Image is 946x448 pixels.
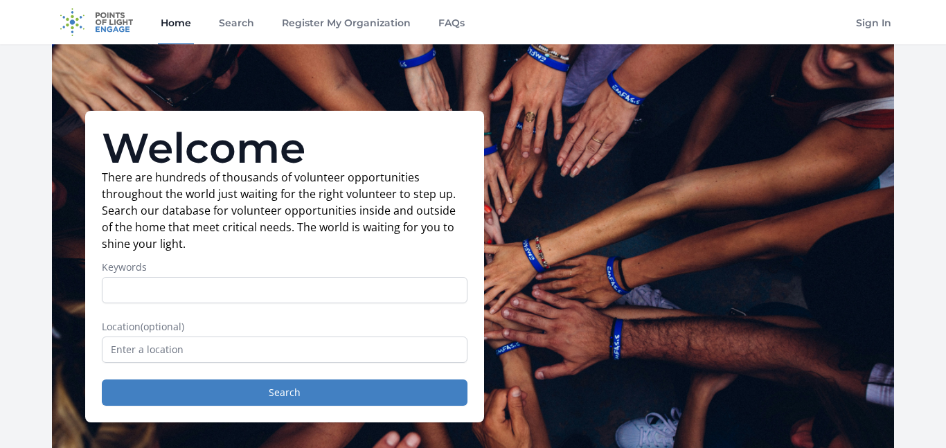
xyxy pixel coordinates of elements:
[102,127,467,169] h1: Welcome
[102,260,467,274] label: Keywords
[141,320,184,333] span: (optional)
[102,169,467,252] p: There are hundreds of thousands of volunteer opportunities throughout the world just waiting for ...
[102,379,467,406] button: Search
[102,337,467,363] input: Enter a location
[102,320,467,334] label: Location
